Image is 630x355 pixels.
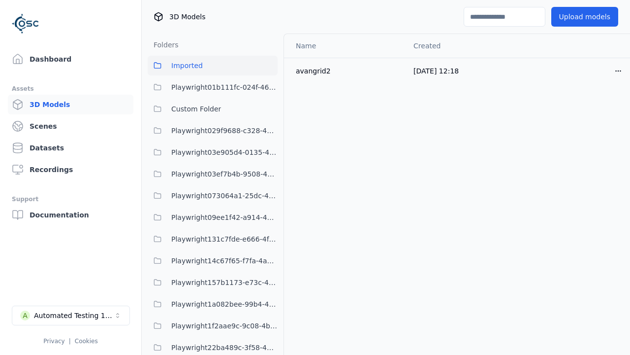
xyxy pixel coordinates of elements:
[148,273,278,292] button: Playwright157b1173-e73c-4808-a1ac-12e2e4cec217
[406,34,517,58] th: Created
[148,99,278,119] button: Custom Folder
[43,338,64,345] a: Privacy
[12,193,129,205] div: Support
[171,342,278,354] span: Playwright22ba489c-3f58-40ce-82d9-297bfd19b528
[284,34,406,58] th: Name
[20,311,30,320] div: A
[171,212,278,223] span: Playwright09ee1f42-a914-43b3-abf1-e7ca57cf5f96
[171,320,278,332] span: Playwright1f2aae9c-9c08-4bb6-a2d5-dc0ac64e971c
[8,95,133,114] a: 3D Models
[148,40,179,50] h3: Folders
[148,121,278,141] button: Playwright029f9688-c328-482d-9c42-3b0c529f8514
[12,306,130,325] button: Select a workspace
[148,251,278,271] button: Playwright14c67f65-f7fa-4a69-9dce-fa9a259dcaa1
[8,160,133,179] a: Recordings
[171,255,278,267] span: Playwright14c67f65-f7fa-4a69-9dce-fa9a259dcaa1
[148,294,278,314] button: Playwright1a082bee-99b4-4375-8133-1395ef4c0af5
[413,67,459,75] span: [DATE] 12:18
[148,316,278,336] button: Playwright1f2aae9c-9c08-4bb6-a2d5-dc0ac64e971c
[8,205,133,225] a: Documentation
[75,338,98,345] a: Cookies
[8,49,133,69] a: Dashboard
[171,60,203,71] span: Imported
[171,233,278,245] span: Playwright131c7fde-e666-4f3e-be7e-075966dc97bc
[148,208,278,227] button: Playwright09ee1f42-a914-43b3-abf1-e7ca57cf5f96
[171,103,221,115] span: Custom Folder
[296,66,398,76] div: avangrid2
[148,77,278,97] button: Playwright01b111fc-024f-466d-9bae-c06bfb571c6d
[551,7,618,27] button: Upload models
[148,186,278,206] button: Playwright073064a1-25dc-42be-bd5d-9b023c0ea8dd
[34,311,114,320] div: Automated Testing 1 - Playwright
[12,83,129,95] div: Assets
[12,10,39,37] img: Logo
[148,142,278,162] button: Playwright03e905d4-0135-4922-94e2-0c56aa41bf04
[171,277,278,288] span: Playwright157b1173-e73c-4808-a1ac-12e2e4cec217
[8,116,133,136] a: Scenes
[171,125,278,137] span: Playwright029f9688-c328-482d-9c42-3b0c529f8514
[171,168,278,180] span: Playwright03ef7b4b-9508-47f0-8afd-5e0ec78663fc
[171,298,278,310] span: Playwright1a082bee-99b4-4375-8133-1395ef4c0af5
[8,138,133,158] a: Datasets
[169,12,205,22] span: 3D Models
[171,81,278,93] span: Playwright01b111fc-024f-466d-9bae-c06bfb571c6d
[69,338,71,345] span: |
[171,190,278,202] span: Playwright073064a1-25dc-42be-bd5d-9b023c0ea8dd
[148,56,278,75] button: Imported
[148,164,278,184] button: Playwright03ef7b4b-9508-47f0-8afd-5e0ec78663fc
[171,146,278,158] span: Playwright03e905d4-0135-4922-94e2-0c56aa41bf04
[148,229,278,249] button: Playwright131c7fde-e666-4f3e-be7e-075966dc97bc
